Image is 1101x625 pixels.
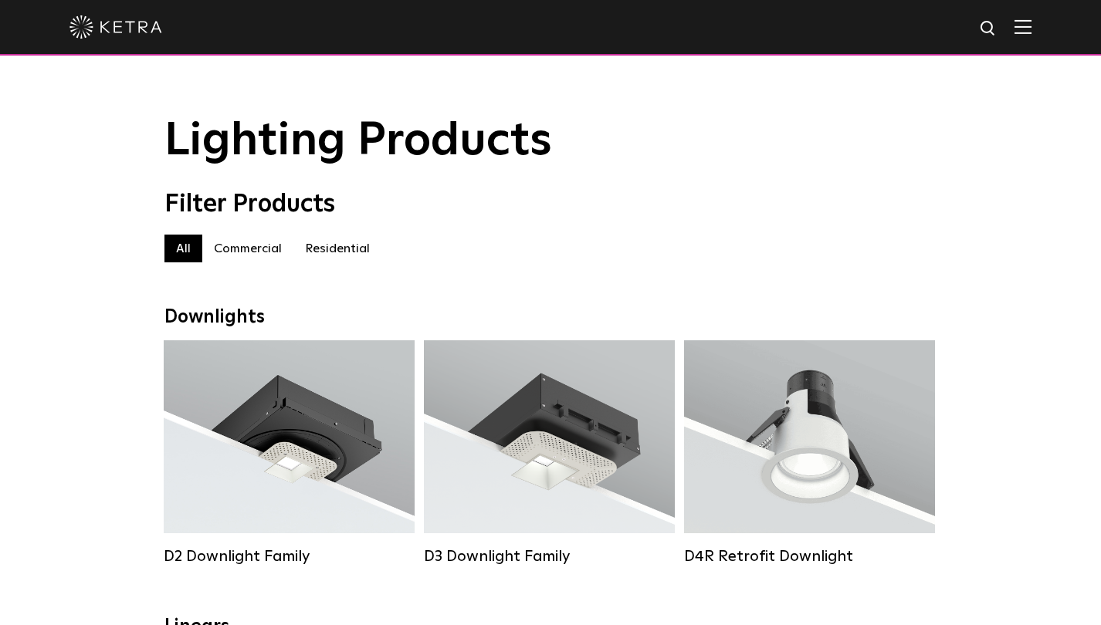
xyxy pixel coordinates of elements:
[164,340,415,564] a: D2 Downlight Family Lumen Output:1200Colors:White / Black / Gloss Black / Silver / Bronze / Silve...
[164,235,202,262] label: All
[1015,19,1032,34] img: Hamburger%20Nav.svg
[293,235,381,262] label: Residential
[164,547,415,566] div: D2 Downlight Family
[202,235,293,262] label: Commercial
[69,15,162,39] img: ketra-logo-2019-white
[424,340,675,564] a: D3 Downlight Family Lumen Output:700 / 900 / 1100Colors:White / Black / Silver / Bronze / Paintab...
[684,547,935,566] div: D4R Retrofit Downlight
[979,19,998,39] img: search icon
[164,118,552,164] span: Lighting Products
[164,190,937,219] div: Filter Products
[164,306,937,329] div: Downlights
[684,340,935,564] a: D4R Retrofit Downlight Lumen Output:800Colors:White / BlackBeam Angles:15° / 25° / 40° / 60°Watta...
[424,547,675,566] div: D3 Downlight Family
